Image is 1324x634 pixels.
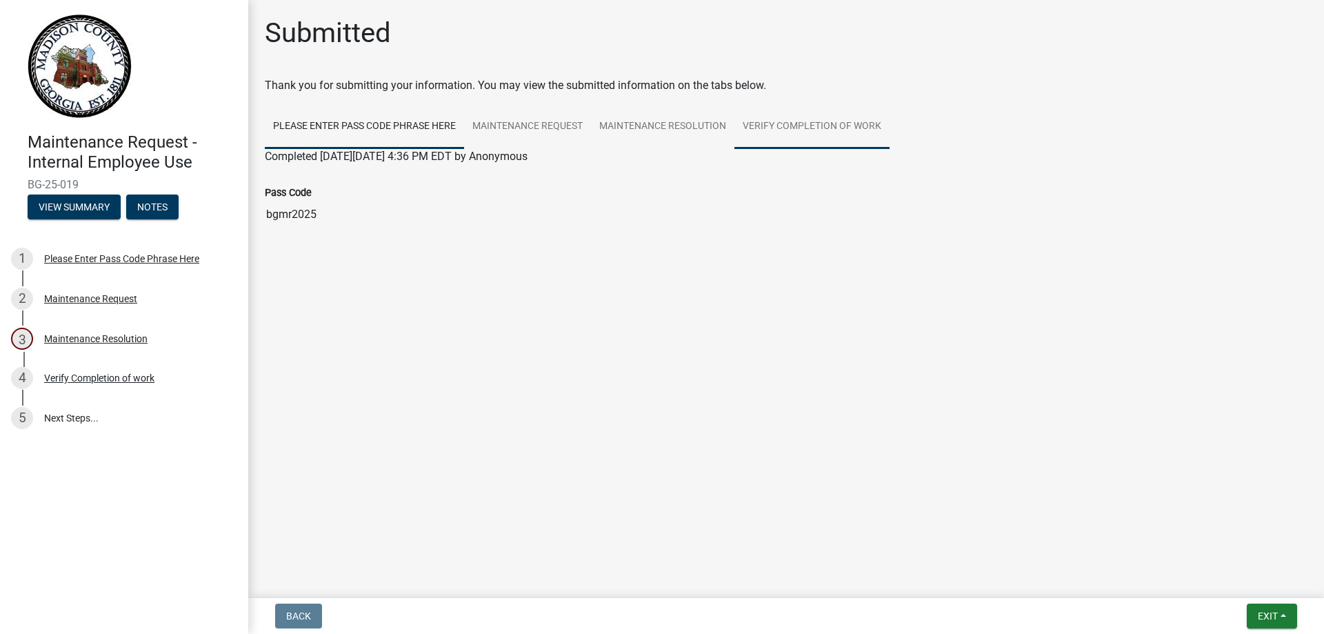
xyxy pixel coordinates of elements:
[286,611,311,622] span: Back
[275,604,322,628] button: Back
[591,105,734,149] a: Maintenance Resolution
[265,17,391,50] h1: Submitted
[1258,611,1278,622] span: Exit
[11,288,33,310] div: 2
[11,407,33,429] div: 5
[28,195,121,219] button: View Summary
[28,14,132,118] img: Madison County, Georgia
[11,328,33,350] div: 3
[28,202,121,213] wm-modal-confirm: Summary
[11,367,33,389] div: 4
[126,195,179,219] button: Notes
[44,254,199,264] div: Please Enter Pass Code Phrase Here
[28,178,221,191] span: BG-25-019
[11,248,33,270] div: 1
[265,188,312,198] label: Pass Code
[1247,604,1297,628] button: Exit
[44,294,137,304] div: Maintenance Request
[265,77,1307,94] div: Thank you for submitting your information. You may view the submitted information on the tabs below.
[734,105,890,149] a: Verify Completion of work
[44,334,148,344] div: Maintenance Resolution
[28,132,237,172] h4: Maintenance Request - Internal Employee Use
[265,105,464,149] a: Please Enter Pass Code Phrase Here
[44,373,154,383] div: Verify Completion of work
[265,150,528,163] span: Completed [DATE][DATE] 4:36 PM EDT by Anonymous
[464,105,591,149] a: Maintenance Request
[126,202,179,213] wm-modal-confirm: Notes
